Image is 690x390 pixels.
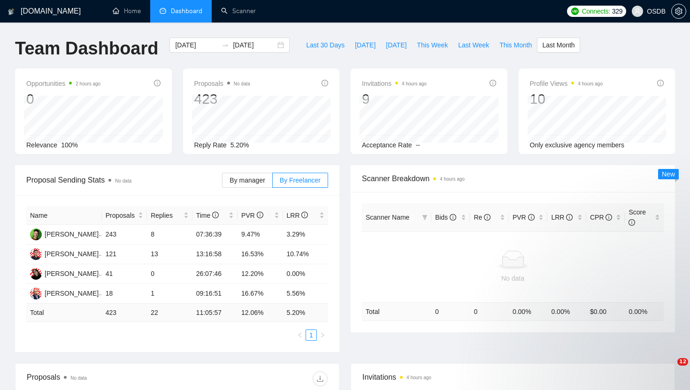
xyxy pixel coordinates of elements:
[147,264,192,284] td: 0
[194,78,250,89] span: Proposals
[76,81,100,86] time: 2 hours ago
[450,214,456,221] span: info-circle
[578,81,603,86] time: 4 hours ago
[317,329,328,341] li: Next Page
[530,90,603,108] div: 10
[30,269,99,277] a: YI[PERSON_NAME]
[192,304,238,322] td: 11:05:57
[417,40,448,50] span: This Week
[530,141,625,149] span: Only exclusive agency members
[45,249,99,259] div: [PERSON_NAME]
[671,8,686,15] a: setting
[102,264,147,284] td: 41
[362,141,412,149] span: Acceptance Rate
[658,358,681,381] iframe: Intercom live chat
[45,268,99,279] div: [PERSON_NAME]
[672,8,686,15] span: setting
[221,7,256,15] a: searchScanner
[194,90,250,108] div: 423
[192,225,238,245] td: 07:36:39
[147,245,192,264] td: 13
[30,288,42,299] img: OS
[212,212,219,218] span: info-circle
[513,214,535,221] span: PVR
[147,206,192,225] th: Replies
[26,174,222,186] span: Proposal Sending Stats
[551,214,573,221] span: LRR
[528,214,535,221] span: info-circle
[154,80,161,86] span: info-circle
[27,371,177,386] div: Proposals
[287,212,308,219] span: LRR
[566,214,573,221] span: info-circle
[61,141,78,149] span: 100%
[192,284,238,304] td: 09:16:51
[350,38,381,53] button: [DATE]
[453,38,494,53] button: Last Week
[45,229,99,239] div: [PERSON_NAME]
[26,141,57,149] span: Relevance
[362,90,427,108] div: 9
[171,7,202,15] span: Dashboard
[542,40,575,50] span: Last Month
[355,40,376,50] span: [DATE]
[283,304,329,322] td: 5.20 %
[313,371,328,386] button: download
[238,304,283,322] td: 12.06 %
[26,78,100,89] span: Opportunities
[629,208,646,226] span: Score
[306,330,316,340] a: 1
[306,40,345,50] span: Last 30 Days
[406,375,431,380] time: 4 hours ago
[30,248,42,260] img: DB
[474,214,491,221] span: Re
[381,38,412,53] button: [DATE]
[306,329,317,341] li: 1
[106,210,136,221] span: Proposals
[362,371,663,383] span: Invitations
[102,245,147,264] td: 121
[238,284,283,304] td: 16.67%
[102,225,147,245] td: 243
[230,141,249,149] span: 5.20%
[160,8,166,14] span: dashboard
[571,8,579,15] img: upwork-logo.png
[238,245,283,264] td: 16.53%
[435,214,456,221] span: Bids
[222,41,229,49] span: to
[280,176,321,184] span: By Freelancer
[8,4,15,19] img: logo
[301,212,308,218] span: info-circle
[175,40,218,50] input: Start date
[70,375,87,381] span: No data
[402,81,427,86] time: 4 hours ago
[412,38,453,53] button: This Week
[530,78,603,89] span: Profile Views
[294,329,306,341] button: left
[494,38,537,53] button: This Month
[147,304,192,322] td: 22
[30,250,99,257] a: DB[PERSON_NAME]
[662,170,675,178] span: New
[582,6,610,16] span: Connects:
[366,214,409,221] span: Scanner Name
[313,375,327,382] span: download
[113,7,141,15] a: homeHome
[677,358,688,366] span: 12
[317,329,328,341] button: right
[362,302,431,321] td: Total
[440,176,465,182] time: 4 hours ago
[422,214,428,220] span: filter
[102,284,147,304] td: 18
[362,173,664,184] span: Scanner Breakdown
[606,214,612,221] span: info-circle
[294,329,306,341] li: Previous Page
[366,273,660,283] div: No data
[431,302,470,321] td: 0
[238,264,283,284] td: 12.20%
[234,81,250,86] span: No data
[115,178,131,184] span: No data
[590,214,612,221] span: CPR
[194,141,227,149] span: Reply Rate
[416,141,420,149] span: --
